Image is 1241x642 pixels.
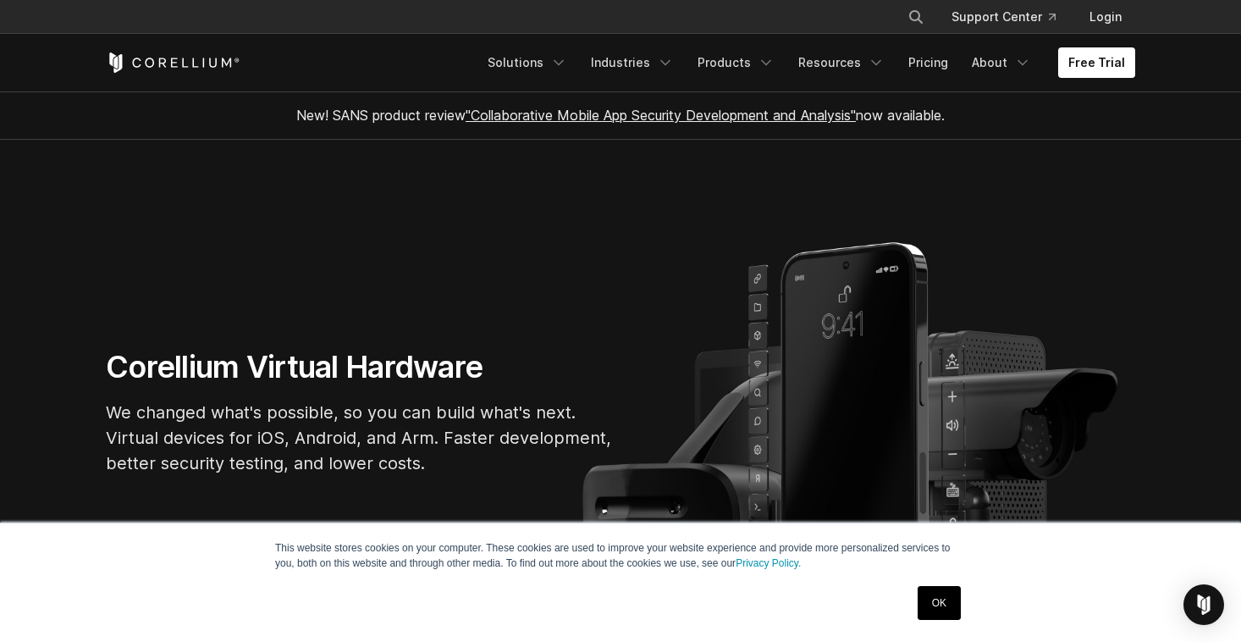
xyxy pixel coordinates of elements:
a: Corellium Home [106,53,240,73]
a: Login [1076,2,1135,32]
a: Pricing [898,47,958,78]
h1: Corellium Virtual Hardware [106,348,614,386]
a: Products [687,47,785,78]
a: About [962,47,1041,78]
div: Open Intercom Messenger [1183,584,1224,625]
a: Free Trial [1058,47,1135,78]
a: OK [918,586,961,620]
button: Search [901,2,931,32]
div: Navigation Menu [887,2,1135,32]
p: This website stores cookies on your computer. These cookies are used to improve your website expe... [275,540,966,571]
p: We changed what's possible, so you can build what's next. Virtual devices for iOS, Android, and A... [106,400,614,476]
a: Industries [581,47,684,78]
a: Privacy Policy. [736,557,801,569]
div: Navigation Menu [477,47,1135,78]
a: Resources [788,47,895,78]
a: Support Center [938,2,1069,32]
span: New! SANS product review now available. [296,107,945,124]
a: Solutions [477,47,577,78]
a: "Collaborative Mobile App Security Development and Analysis" [466,107,856,124]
